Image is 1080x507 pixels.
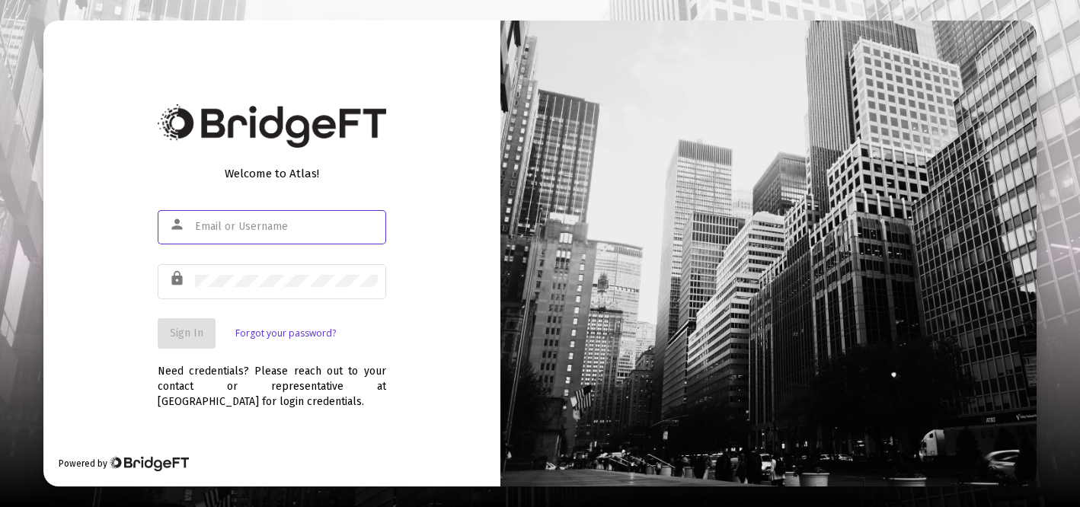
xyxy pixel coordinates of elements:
img: Bridge Financial Technology Logo [158,104,386,148]
button: Sign In [158,318,216,349]
span: Sign In [170,327,203,340]
input: Email or Username [195,221,378,233]
img: Bridge Financial Technology Logo [109,456,189,471]
div: Need credentials? Please reach out to your contact or representative at [GEOGRAPHIC_DATA] for log... [158,349,386,410]
div: Powered by [59,456,189,471]
mat-icon: lock [169,269,187,288]
mat-icon: person [169,215,187,234]
a: Forgot your password? [235,326,336,341]
div: Welcome to Atlas! [158,166,386,181]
